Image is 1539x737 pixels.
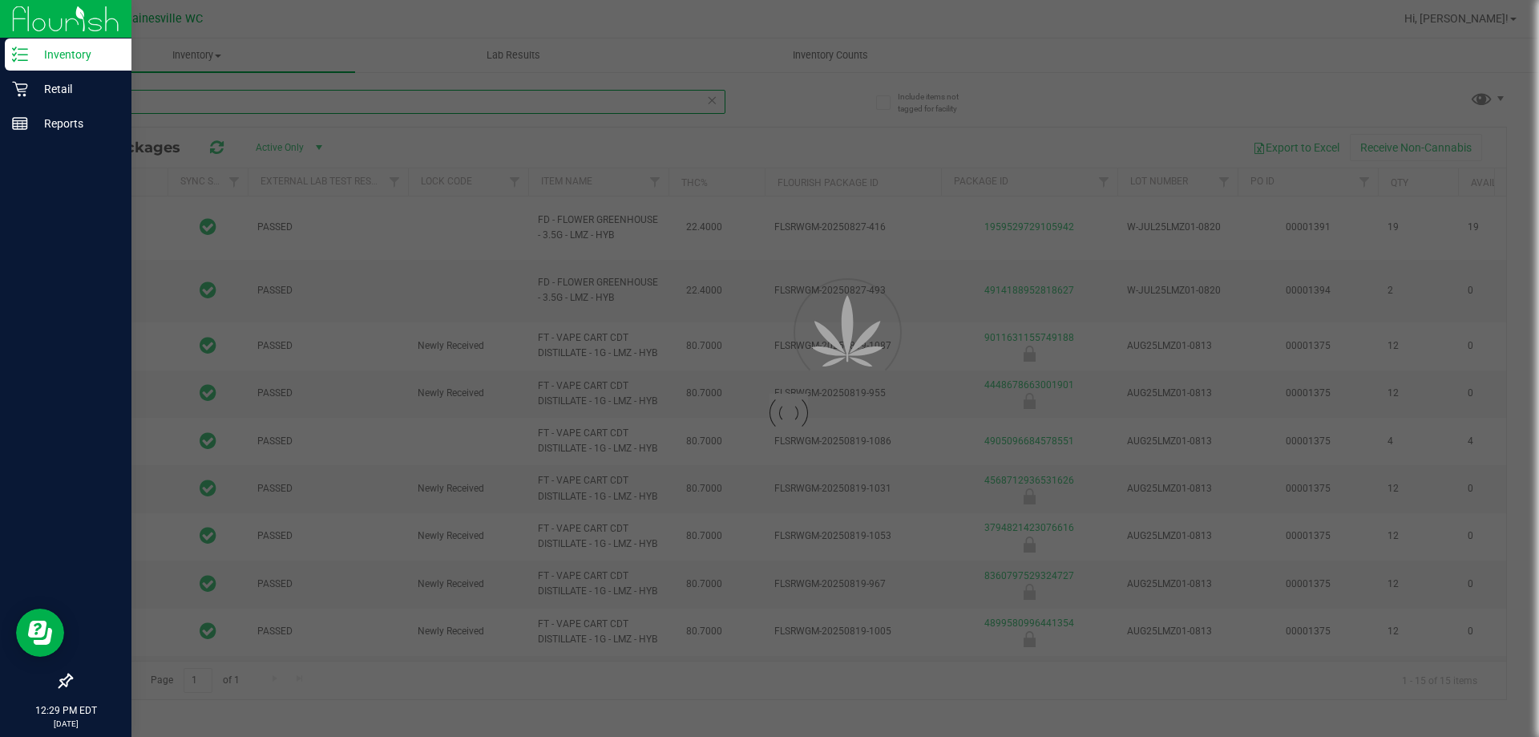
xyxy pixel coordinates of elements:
[7,703,124,718] p: 12:29 PM EDT
[12,47,28,63] inline-svg: Inventory
[28,45,124,64] p: Inventory
[16,609,64,657] iframe: Resource center
[7,718,124,730] p: [DATE]
[12,115,28,132] inline-svg: Reports
[28,114,124,133] p: Reports
[28,79,124,99] p: Retail
[12,81,28,97] inline-svg: Retail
